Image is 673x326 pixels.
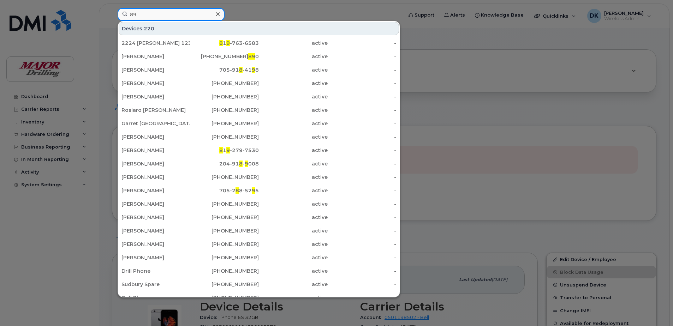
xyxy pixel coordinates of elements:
div: Devices [119,22,399,35]
div: active [259,80,328,87]
div: active [259,241,328,248]
div: active [259,187,328,194]
div: [PERSON_NAME] [121,241,190,248]
div: [PERSON_NAME] [121,214,190,221]
div: [PERSON_NAME] [121,174,190,181]
div: active [259,294,328,301]
div: - [328,160,397,167]
span: 89 [248,53,255,60]
div: [PERSON_NAME] [121,80,190,87]
a: Rosiaro [PERSON_NAME][PHONE_NUMBER]active- [119,104,399,116]
a: [PERSON_NAME][PHONE_NUMBER]active- [119,77,399,90]
div: [PERSON_NAME] [121,200,190,207]
a: [PERSON_NAME][PHONE_NUMBER]active- [119,238,399,250]
div: - [328,40,397,47]
div: [PHONE_NUMBER] [190,200,259,207]
a: Sudbury Spare[PHONE_NUMBER]active- [119,278,399,291]
div: - [328,133,397,140]
div: - [328,107,397,114]
div: - [328,120,397,127]
div: active [259,66,328,73]
span: 9 [252,187,255,194]
a: [PERSON_NAME][PHONE_NUMBER]active- [119,198,399,210]
div: active [259,267,328,274]
div: 1 -279-7530 [190,147,259,154]
a: [PERSON_NAME][PHONE_NUMBER]active- [119,211,399,224]
div: - [328,174,397,181]
div: 705-2 8-52 5 [190,187,259,194]
div: active [259,93,328,100]
div: Sudbury Spare [121,281,190,288]
span: 220 [144,25,154,32]
span: 8 [236,187,239,194]
a: [PERSON_NAME]819-279-7530active- [119,144,399,157]
a: [PERSON_NAME][PHONE_NUMBER]active- [119,131,399,143]
div: Garret [GEOGRAPHIC_DATA] [121,120,190,127]
div: 705-91 -41 8 [190,66,259,73]
div: active [259,281,328,288]
div: - [328,66,397,73]
span: 9 [252,67,255,73]
div: active [259,107,328,114]
div: [PHONE_NUMBER] [190,93,259,100]
span: 8 [219,147,223,153]
div: active [259,147,328,154]
div: [PERSON_NAME] [121,53,190,60]
span: 8 [239,161,243,167]
div: active [259,40,328,47]
div: active [259,133,328,140]
div: active [259,120,328,127]
div: [PHONE_NUMBER] 0 [190,53,259,60]
span: 8 [239,67,243,73]
div: [PHONE_NUMBER] [190,267,259,274]
div: [PHONE_NUMBER] [190,120,259,127]
div: active [259,53,328,60]
a: [PERSON_NAME]204-918-9008active- [119,157,399,170]
div: - [328,147,397,154]
div: active [259,214,328,221]
div: - [328,53,397,60]
a: [PERSON_NAME][PHONE_NUMBER]890active- [119,50,399,63]
div: [PERSON_NAME] [121,254,190,261]
div: - [328,281,397,288]
a: Garret [GEOGRAPHIC_DATA][PHONE_NUMBER]active- [119,117,399,130]
div: [PHONE_NUMBER] [190,80,259,87]
a: [PERSON_NAME][PHONE_NUMBER]active- [119,90,399,103]
div: 2224 [PERSON_NAME] 123 [121,40,190,47]
div: - [328,254,397,261]
div: [PERSON_NAME] [121,227,190,234]
a: Drill Phone[PHONE_NUMBER]active- [119,265,399,277]
div: [PERSON_NAME] [121,66,190,73]
div: - [328,93,397,100]
div: - [328,241,397,248]
div: [PERSON_NAME] [121,187,190,194]
div: [PHONE_NUMBER] [190,227,259,234]
div: [PHONE_NUMBER] [190,107,259,114]
div: - [328,267,397,274]
div: [PHONE_NUMBER] [190,254,259,261]
div: 1 -763-6583 [190,40,259,47]
div: active [259,160,328,167]
div: [PHONE_NUMBER] [190,294,259,301]
div: - [328,80,397,87]
div: - [328,200,397,207]
div: active [259,254,328,261]
div: [PERSON_NAME] [121,133,190,140]
div: Rosiaro [PERSON_NAME] [121,107,190,114]
div: 204-91 - 008 [190,160,259,167]
div: - [328,227,397,234]
div: - [328,187,397,194]
div: Drill Phone [121,267,190,274]
div: [PHONE_NUMBER] [190,214,259,221]
span: 9 [226,40,230,46]
a: 2224 [PERSON_NAME] 123819-763-6583active- [119,37,399,49]
a: [PERSON_NAME][PHONE_NUMBER]active- [119,251,399,264]
div: active [259,227,328,234]
span: 9 [245,161,248,167]
a: [PERSON_NAME]705-918-4198active- [119,64,399,76]
span: 9 [226,147,230,153]
div: active [259,200,328,207]
a: [PERSON_NAME]705-288-5295active- [119,184,399,197]
a: [PERSON_NAME][PHONE_NUMBER]active- [119,224,399,237]
div: [PHONE_NUMBER] [190,174,259,181]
